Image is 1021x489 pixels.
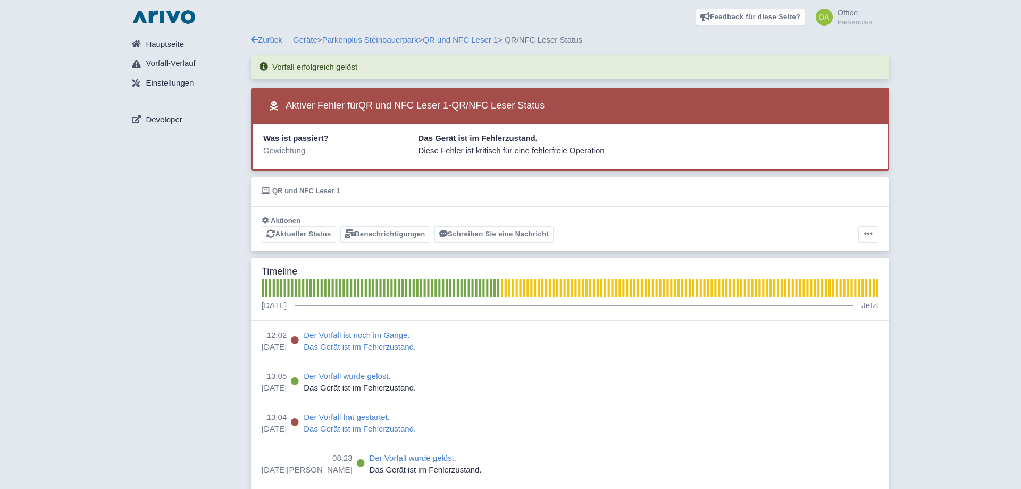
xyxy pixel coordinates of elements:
p: Das Gerät ist im Fehlerzustand. [370,464,482,476]
div: Der Vorfall hat gestartet. [304,411,416,424]
h3: Timeline [262,266,297,278]
a: Hauptseite [123,34,251,54]
p: 08:23 [262,452,353,465]
a: Einstellungen [123,73,251,94]
div: Gewichtung [260,145,415,157]
div: Der Vorfall wurde gelöst. [304,370,416,383]
div: Was ist passiert? [260,132,415,145]
a: Vorfall-Verlauf [123,54,251,74]
p: [DATE][PERSON_NAME] [262,464,353,476]
a: Feedback für diese Seite? [696,9,806,26]
a: Der Vorfall wurde gelöst. Das Gerät ist im Fehlerzustand. [304,370,878,394]
a: Benachrichtigungen [340,226,430,243]
span: Vorfall-Verlauf [146,57,195,70]
a: Aktueller Status [262,226,336,243]
a: Der Vorfall ist noch im Gange. Das Gerät ist im Fehlerzustand. [304,329,878,353]
p: Jetzt [861,300,878,312]
span: Office [837,8,858,17]
p: 13:05 [262,370,287,383]
a: Der Vorfall wurde gelöst. Das Gerät ist im Fehlerzustand. [370,452,878,476]
span: QR/NFC Leser Status [451,100,545,111]
p: Das Gerät ist im Fehlerzustand. [304,341,416,353]
span: Hauptseite [146,38,184,51]
a: Der Vorfall hat gestartet. Das Gerät ist im Fehlerzustand. [304,411,878,435]
a: Parkenplus Steinbauerpark [322,35,419,44]
span: QR und NFC Leser 1 [272,187,340,195]
p: [DATE] [262,423,287,435]
small: Parkenplus [837,19,872,26]
p: [DATE] [262,300,287,312]
p: Das Gerät ist im Fehlerzustand. [304,423,416,435]
div: Der Vorfall wurde gelöst. [370,452,482,465]
a: Zurück [251,35,282,44]
a: QR und NFC Leser 1 [423,35,498,44]
img: logo [130,9,198,26]
div: Vorfall erfolgreich gelöst [251,55,889,80]
a: Office Parkenplus [809,9,872,26]
div: Der Vorfall ist noch im Gange. [304,329,416,342]
p: [DATE] [262,382,287,394]
div: Diese Fehler ist kritisch für eine fehlerfreie Operation [415,145,881,157]
p: [DATE] [262,341,287,353]
span: QR und NFC Leser 1 [358,100,448,111]
div: Das Gerät ist im Fehlerzustand. [415,132,881,145]
a: Geräte [293,35,317,44]
div: > > > QR/NFC Leser Status [251,34,889,46]
span: Aktionen [271,217,300,225]
p: 12:02 [262,329,287,342]
span: Developer [146,114,182,126]
span: Einstellungen [146,77,194,89]
a: Developer [123,110,251,130]
a: Schreiben Sie eine Nachricht [434,226,554,243]
p: 13:04 [262,411,287,424]
h3: Aktiver Fehler für - [262,96,545,115]
p: Das Gerät ist im Fehlerzustand. [304,382,416,394]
